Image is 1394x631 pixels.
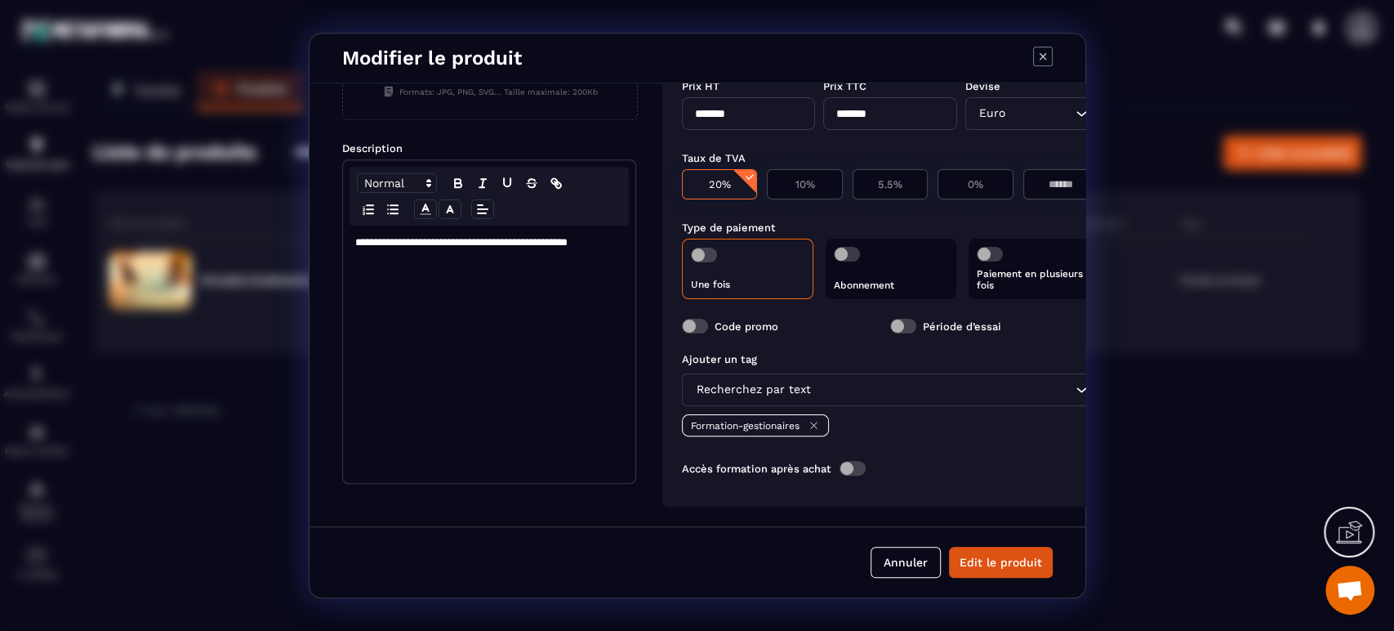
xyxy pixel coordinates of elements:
[682,353,757,365] label: Ajouter un tag
[776,178,833,190] p: 10%
[1009,105,1071,123] input: Search for option
[691,279,804,290] p: Une fois
[964,80,1000,92] label: Devise
[923,320,1001,333] label: Période d’essai
[682,463,831,475] label: Accès formation après achat
[861,178,918,190] p: 5.5%
[382,86,597,97] span: Formats: JPG, PNG, SVG... Taille maximale: 200Kb
[1325,566,1374,615] a: Ouvrir le chat
[964,97,1098,130] div: Search for option
[682,80,719,92] label: Prix HT
[823,80,866,92] label: Prix TTC
[715,320,778,333] label: Code promo
[682,374,1098,406] div: Search for option
[975,105,1009,123] span: Euro
[691,420,799,432] p: Formation-gestionaires
[342,47,522,69] h4: Modifier le produit
[682,222,776,234] label: Type de paiement
[834,280,947,291] p: Abonnement
[342,142,403,154] label: Description
[871,547,941,578] button: Annuler
[814,381,1071,399] input: Search for option
[693,381,814,399] span: Recherchez par text
[682,152,746,164] label: Taux de TVA
[976,268,1089,291] p: Paiement en plusieurs fois
[949,547,1053,578] button: Edit le produit
[691,178,748,190] p: 20%
[946,178,1004,190] p: 0%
